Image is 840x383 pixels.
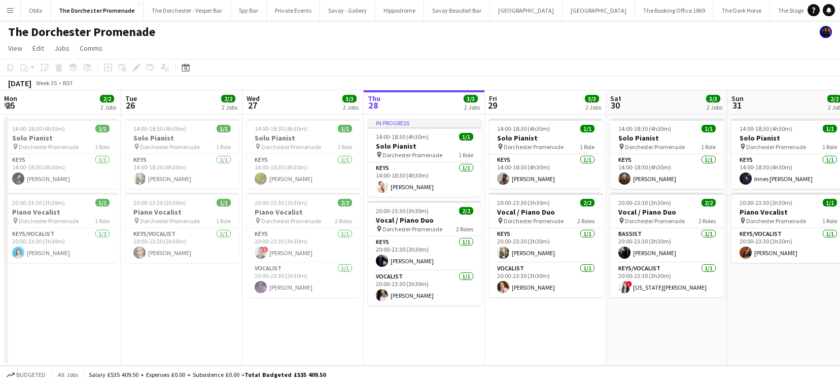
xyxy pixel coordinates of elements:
span: 2 Roles [577,217,594,225]
div: [DATE] [8,78,31,88]
h3: Solo Pianist [247,133,360,143]
span: Edit [32,44,44,53]
app-job-card: 20:00-23:30 (3h30m)1/1Piano Vocalist Dorchester Promenade1 RoleKeys/Vocalist1/120:00-23:30 (3h30m... [125,193,239,263]
app-card-role: Keys1/120:00-23:30 (3h30m)[PERSON_NAME] [489,228,603,263]
app-card-role: Keys1/114:00-18:30 (4h30m)[PERSON_NAME] [125,154,239,189]
span: Dorchester Promenade [19,217,79,225]
div: 2 Jobs [707,103,722,111]
span: 28 [366,99,380,111]
span: ! [262,247,268,253]
app-card-role: Vocalist1/120:00-23:30 (3h30m)[PERSON_NAME] [489,263,603,297]
div: 2 Jobs [100,103,116,111]
span: 14:00-18:30 (4h30m) [12,125,65,132]
span: 1 Role [822,217,837,225]
span: 20:00-23:30 (3h30m) [255,199,307,206]
span: 2/2 [221,95,235,102]
span: 20:00-23:30 (3h30m) [740,199,792,206]
app-job-card: 20:00-23:30 (3h30m)1/1Piano Vocalist Dorchester Promenade1 RoleKeys/Vocalist1/120:00-23:30 (3h30m... [4,193,118,263]
button: Hippodrome [375,1,424,20]
span: 25 [3,99,17,111]
app-card-role: Bassist1/120:00-23:30 (3h30m)[PERSON_NAME] [610,228,724,263]
span: Dorchester Promenade [746,217,806,225]
span: 1/1 [338,125,352,132]
div: 2 Jobs [343,103,359,111]
div: BST [63,79,73,87]
button: Spy Bar [231,1,267,20]
span: Wed [247,94,260,103]
span: Dorchester Promenade [140,143,200,151]
span: Comms [80,44,102,53]
span: Dorchester Promenade [625,217,685,225]
h3: Solo Pianist [125,133,239,143]
span: 3/3 [706,95,720,102]
app-job-card: In progress14:00-18:30 (4h30m)1/1Solo Pianist Dorchester Promenade1 RoleKeys1/114:00-18:30 (4h30m... [368,119,481,197]
span: 1/1 [95,199,110,206]
button: Oblix [21,1,51,20]
span: 1 Role [701,143,716,151]
span: All jobs [56,371,80,378]
span: 1/1 [459,133,473,141]
span: Jobs [54,44,69,53]
span: 1/1 [823,125,837,132]
span: 29 [487,99,497,111]
app-card-role: Keys/Vocalist1/120:00-23:30 (3h30m)![US_STATE][PERSON_NAME] [610,263,724,297]
a: Comms [76,42,107,55]
div: 2 Jobs [464,103,480,111]
span: 1/1 [95,125,110,132]
span: 1/1 [217,199,231,206]
span: 1 Role [822,143,837,151]
span: 30 [609,99,621,111]
app-card-role: Vocalist1/120:00-23:30 (3h30m)[PERSON_NAME] [368,271,481,305]
app-job-card: 14:00-18:30 (4h30m)1/1Solo Pianist Dorchester Promenade1 RoleKeys1/114:00-18:30 (4h30m)[PERSON_NAME] [247,119,360,189]
h3: Piano Vocalist [4,207,118,217]
button: The Stage [770,1,813,20]
span: Dorchester Promenade [261,217,321,225]
span: Dorchester Promenade [382,151,442,159]
span: 2 Roles [456,225,473,233]
h3: Solo Pianist [489,133,603,143]
span: 3/3 [464,95,478,102]
span: Dorchester Promenade [140,217,200,225]
app-job-card: 20:00-23:30 (3h30m)2/2Vocal / Piano Duo Dorchester Promenade2 RolesBassist1/120:00-23:30 (3h30m)[... [610,193,724,297]
div: 2 Jobs [585,103,601,111]
app-card-role: Keys1/120:00-23:30 (3h30m)![PERSON_NAME] [247,228,360,263]
app-card-role: Keys/Vocalist1/120:00-23:30 (3h30m)[PERSON_NAME] [125,228,239,263]
app-card-role: Keys1/114:00-18:30 (4h30m)[PERSON_NAME] [368,162,481,197]
app-card-role: Keys1/114:00-18:30 (4h30m)[PERSON_NAME] [247,154,360,189]
span: 1 Role [216,217,231,225]
button: The Dark Horse [714,1,770,20]
span: 1 Role [95,143,110,151]
app-card-role: Keys1/120:00-23:30 (3h30m)[PERSON_NAME] [368,236,481,271]
app-user-avatar: Celine Amara [820,26,832,38]
a: Jobs [50,42,74,55]
app-job-card: 14:00-18:30 (4h30m)1/1Solo Pianist Dorchester Promenade1 RoleKeys1/114:00-18:30 (4h30m)[PERSON_NAME] [125,119,239,189]
button: [GEOGRAPHIC_DATA] [490,1,563,20]
span: 1/1 [217,125,231,132]
span: 20:00-23:30 (3h30m) [497,199,550,206]
span: Total Budgeted £535 409.50 [244,371,326,378]
app-card-role: Keys/Vocalist1/120:00-23:30 (3h30m)[PERSON_NAME] [4,228,118,263]
h3: Solo Pianist [4,133,118,143]
span: Thu [368,94,380,103]
span: 14:00-18:30 (4h30m) [618,125,671,132]
h3: Vocal / Piano Duo [368,216,481,225]
span: 14:00-18:30 (4h30m) [376,133,429,141]
span: 1 Role [337,143,352,151]
div: 14:00-18:30 (4h30m)1/1Solo Pianist Dorchester Promenade1 RoleKeys1/114:00-18:30 (4h30m)[PERSON_NAME] [610,119,724,189]
span: Budgeted [16,371,46,378]
span: 1 Role [95,217,110,225]
app-job-card: 20:00-23:30 (3h30m)2/2Vocal / Piano Duo Dorchester Promenade2 RolesKeys1/120:00-23:30 (3h30m)[PER... [368,201,481,305]
span: 1 Role [216,143,231,151]
h3: Vocal / Piano Duo [489,207,603,217]
span: Dorchester Promenade [625,143,685,151]
button: Budgeted [5,369,47,380]
span: Dorchester Promenade [504,217,564,225]
span: View [8,44,22,53]
span: 2 Roles [335,217,352,225]
app-card-role: Keys1/114:00-18:30 (4h30m)[PERSON_NAME] [489,154,603,189]
div: 20:00-23:30 (3h30m)2/2Vocal / Piano Duo Dorchester Promenade2 RolesKeys1/120:00-23:30 (3h30m)[PER... [489,193,603,297]
span: 20:00-23:30 (3h30m) [376,207,429,215]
